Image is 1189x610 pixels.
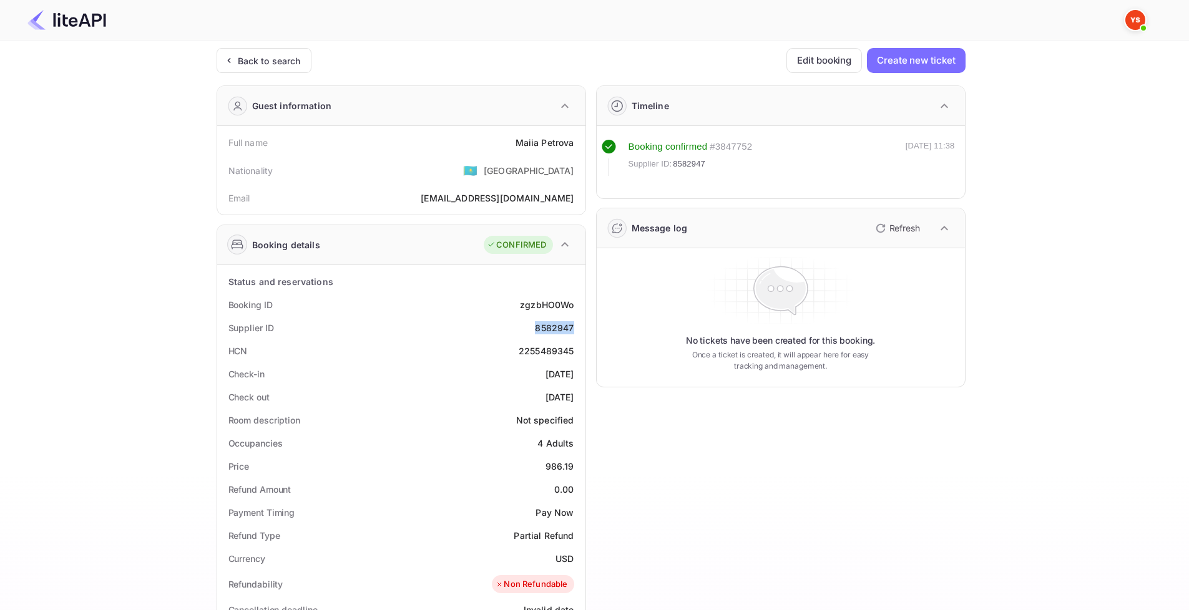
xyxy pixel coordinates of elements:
[537,437,574,450] div: 4 Adults
[632,99,669,112] div: Timeline
[673,158,705,170] span: 8582947
[710,140,752,154] div: # 3847752
[629,158,672,170] span: Supplier ID:
[535,321,574,334] div: 8582947
[421,191,574,205] div: [EMAIL_ADDRESS][DOMAIN_NAME]
[495,578,567,591] div: Non Refundable
[463,159,477,182] span: United States
[1125,10,1145,30] img: Yandex Support
[536,506,574,519] div: Pay Now
[228,506,295,519] div: Payment Timing
[228,191,250,205] div: Email
[546,460,574,473] div: 986.19
[484,164,574,177] div: [GEOGRAPHIC_DATA]
[228,321,274,334] div: Supplier ID
[228,390,270,404] div: Check out
[519,344,574,357] div: 2255489345
[516,414,574,427] div: Not specified
[546,367,574,380] div: [DATE]
[546,390,574,404] div: [DATE]
[228,460,250,473] div: Price
[682,349,879,372] p: Once a ticket is created, it will appear here for easy tracking and management.
[228,483,291,496] div: Refund Amount
[906,140,955,176] div: [DATE] 11:38
[487,239,546,251] div: CONFIRMED
[228,578,283,591] div: Refundability
[238,54,301,67] div: Back to search
[516,136,574,149] div: Maiia Petrova
[520,298,574,311] div: zgzbHO0Wo
[868,218,925,238] button: Refresh
[228,344,248,357] div: HCN
[228,164,273,177] div: Nationality
[27,10,106,30] img: LiteAPI Logo
[228,136,268,149] div: Full name
[228,414,300,427] div: Room description
[252,238,320,251] div: Booking details
[514,529,574,542] div: Partial Refund
[889,221,920,235] p: Refresh
[252,99,332,112] div: Guest information
[629,140,708,154] div: Booking confirmed
[228,529,280,542] div: Refund Type
[228,552,265,565] div: Currency
[686,334,876,347] p: No tickets have been created for this booking.
[228,437,283,450] div: Occupancies
[786,48,862,73] button: Edit booking
[555,552,574,565] div: USD
[228,367,265,380] div: Check-in
[228,275,333,288] div: Status and reservations
[867,48,965,73] button: Create new ticket
[228,298,273,311] div: Booking ID
[554,483,574,496] div: 0.00
[632,221,688,235] div: Message log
